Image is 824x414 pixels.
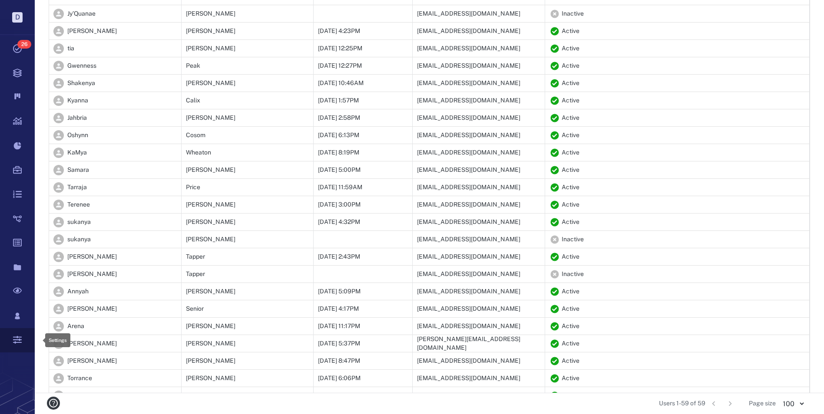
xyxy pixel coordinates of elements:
[12,12,23,23] p: D
[417,374,520,383] a: [EMAIL_ADDRESS][DOMAIN_NAME]
[186,183,200,192] div: Price
[562,200,579,209] p: Active
[67,62,96,70] div: Gwenness
[67,339,117,348] div: [PERSON_NAME]
[318,166,361,174] div: [DATE] 5:00PM
[417,62,520,70] a: [EMAIL_ADDRESS][DOMAIN_NAME]
[562,235,584,244] p: Inactive
[562,79,579,88] p: Active
[67,114,87,122] div: Jahbria
[417,322,520,331] a: [EMAIL_ADDRESS][DOMAIN_NAME]
[318,114,360,122] div: [DATE] 2:58PM
[562,10,584,18] p: Inactive
[417,148,520,157] a: [EMAIL_ADDRESS][DOMAIN_NAME]
[417,79,520,88] a: [EMAIL_ADDRESS][DOMAIN_NAME]
[67,131,88,140] div: Oshynn
[562,183,579,192] p: Active
[417,391,520,400] a: [EMAIL_ADDRESS][DOMAIN_NAME]
[186,166,235,174] div: [PERSON_NAME]
[186,374,235,383] div: [PERSON_NAME]
[417,96,520,105] a: [EMAIL_ADDRESS][DOMAIN_NAME]
[318,79,364,88] div: [DATE] 10:46AM
[67,357,117,365] div: [PERSON_NAME]
[417,335,540,352] a: [PERSON_NAME][EMAIL_ADDRESS][DOMAIN_NAME]
[186,357,235,365] div: [PERSON_NAME]
[186,114,235,122] div: [PERSON_NAME]
[417,270,520,279] div: [EMAIL_ADDRESS][DOMAIN_NAME]
[318,374,361,383] div: [DATE] 6:06PM
[417,235,520,244] a: [EMAIL_ADDRESS][DOMAIN_NAME]
[43,393,63,413] button: help
[67,270,117,279] div: [PERSON_NAME]
[67,166,89,174] div: Samara
[562,166,579,174] p: Active
[417,114,520,122] a: [EMAIL_ADDRESS][DOMAIN_NAME]
[318,218,360,227] div: [DATE] 4:32PM
[318,287,361,296] div: [DATE] 5:09PM
[67,148,87,157] div: KaMya
[318,305,359,313] div: [DATE] 4:17PM
[186,96,200,105] div: Calix
[417,287,520,296] a: [EMAIL_ADDRESS][DOMAIN_NAME]
[318,131,359,140] div: [DATE] 6:13PM
[186,131,205,140] div: Cosom
[417,166,520,174] a: [EMAIL_ADDRESS][DOMAIN_NAME]
[417,305,520,313] a: [EMAIL_ADDRESS][DOMAIN_NAME]
[67,391,90,400] div: Amealia
[67,27,117,36] div: [PERSON_NAME]
[186,391,235,400] div: [PERSON_NAME]
[67,44,74,53] div: tia
[318,200,361,209] div: [DATE] 3:00PM
[186,253,205,261] div: Tapper
[562,374,579,383] p: Active
[67,96,88,105] div: Kyanna
[186,62,200,70] div: Peak
[705,397,738,411] nav: pagination navigation
[417,218,520,227] a: [EMAIL_ADDRESS][DOMAIN_NAME]
[67,287,89,296] div: Annyah
[186,270,205,279] div: Tapper
[186,322,235,331] div: [PERSON_NAME]
[186,339,235,348] div: [PERSON_NAME]
[417,357,520,365] div: [EMAIL_ADDRESS][DOMAIN_NAME]
[562,270,584,279] p: Inactive
[186,148,211,157] div: Wheaton
[417,44,520,53] a: [EMAIL_ADDRESS][DOMAIN_NAME]
[67,10,96,18] div: Jy’Quanae
[562,391,579,400] p: Active
[749,399,776,408] span: Page size
[186,287,235,296] div: [PERSON_NAME]
[49,335,67,345] div: Settings
[562,131,579,140] p: Active
[318,44,362,53] div: [DATE] 12:25PM
[318,357,360,365] div: [DATE] 8:47PM
[562,253,579,261] p: Active
[562,287,579,296] p: Active
[20,6,37,14] span: Help
[562,44,579,53] p: Active
[417,183,520,192] a: [EMAIL_ADDRESS][DOMAIN_NAME]
[417,10,520,18] a: [EMAIL_ADDRESS][DOMAIN_NAME]
[318,322,360,331] div: [DATE] 11:17PM
[67,374,92,383] div: Torrance
[186,218,235,227] div: [PERSON_NAME]
[186,200,235,209] div: [PERSON_NAME]
[417,27,520,36] a: [EMAIL_ADDRESS][DOMAIN_NAME]
[562,322,579,331] p: Active
[186,10,235,18] div: [PERSON_NAME]
[67,218,91,227] div: sukanya
[417,253,520,261] a: [EMAIL_ADDRESS][DOMAIN_NAME]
